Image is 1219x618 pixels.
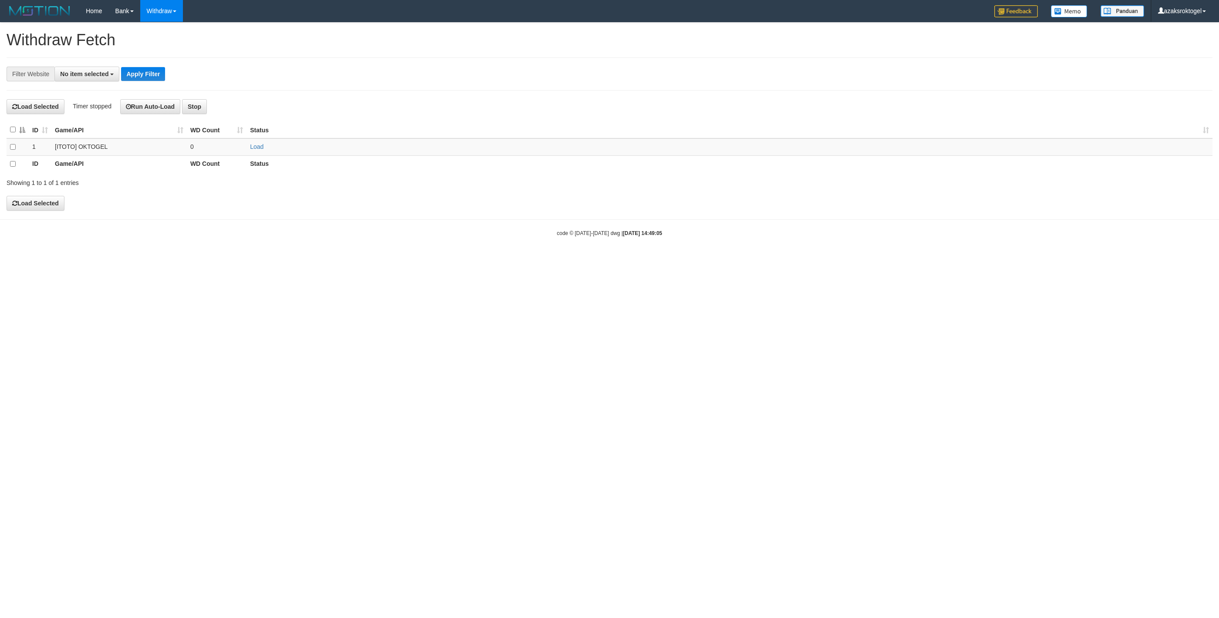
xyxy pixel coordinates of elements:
small: code © [DATE]-[DATE] dwg | [557,230,662,236]
div: Filter Website [7,67,54,81]
strong: [DATE] 14:49:05 [623,230,662,236]
th: WD Count [187,155,247,172]
img: panduan.png [1101,5,1144,17]
th: Game/API: activate to sort column ascending [51,121,187,138]
span: Timer stopped [73,103,111,110]
td: [ITOTO] OKTOGEL [51,138,187,156]
button: Run Auto-Load [120,99,181,114]
th: ID [29,155,51,172]
th: Status [247,155,1212,172]
td: 1 [29,138,51,156]
span: 0 [190,143,194,150]
img: Feedback.jpg [994,5,1038,17]
th: ID: activate to sort column ascending [29,121,51,138]
button: Apply Filter [121,67,165,81]
button: Stop [182,99,207,114]
th: Status: activate to sort column ascending [247,121,1212,138]
span: No item selected [60,71,108,77]
button: Load Selected [7,99,64,114]
div: Showing 1 to 1 of 1 entries [7,175,501,187]
h1: Withdraw Fetch [7,31,1212,49]
img: Button%20Memo.svg [1051,5,1087,17]
th: Game/API [51,155,187,172]
th: WD Count: activate to sort column ascending [187,121,247,138]
a: Load [250,143,263,150]
button: Load Selected [7,196,64,211]
button: No item selected [54,67,119,81]
img: MOTION_logo.png [7,4,73,17]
